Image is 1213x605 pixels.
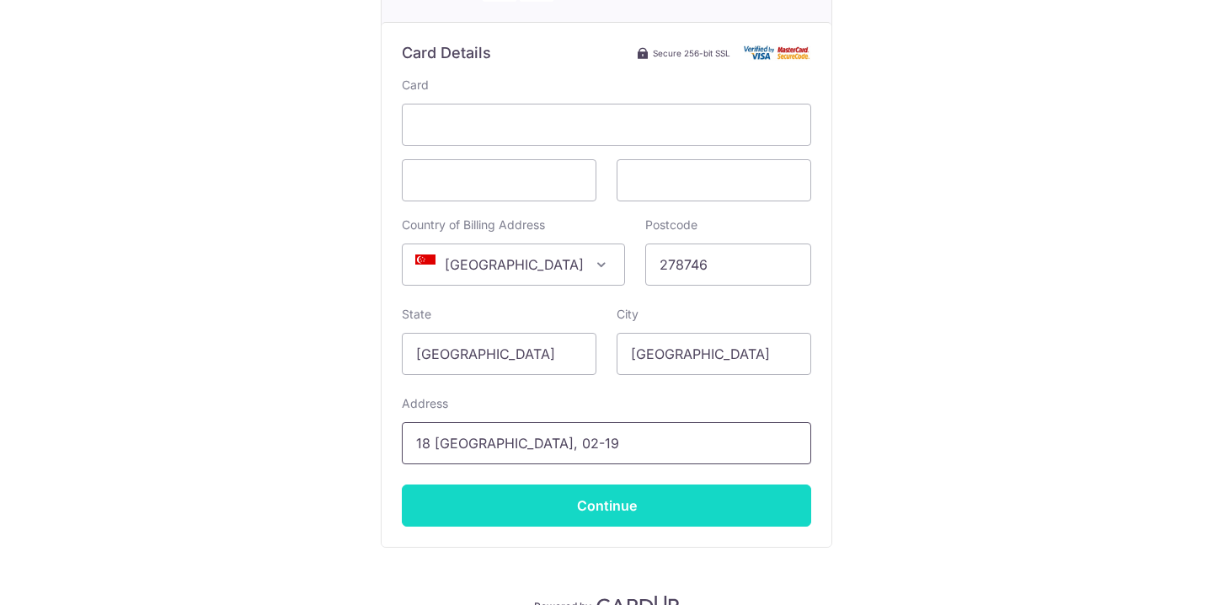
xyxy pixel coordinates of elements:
iframe: Secure card expiration date input frame [416,170,582,190]
span: Secure 256-bit SSL [653,46,730,60]
input: Continue [402,485,811,527]
h6: Card Details [402,43,491,63]
img: Card secure [744,46,811,60]
span: Singapore [403,244,624,285]
input: Example 123456 [645,244,811,286]
iframe: Secure card security code input frame [631,170,797,190]
label: Country of Billing Address [402,217,545,233]
label: Card [402,77,429,94]
span: Singapore [402,244,625,286]
label: Postcode [645,217,697,233]
label: City [617,306,639,323]
label: State [402,306,431,323]
iframe: Secure card number input frame [416,115,797,135]
label: Address [402,395,448,412]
